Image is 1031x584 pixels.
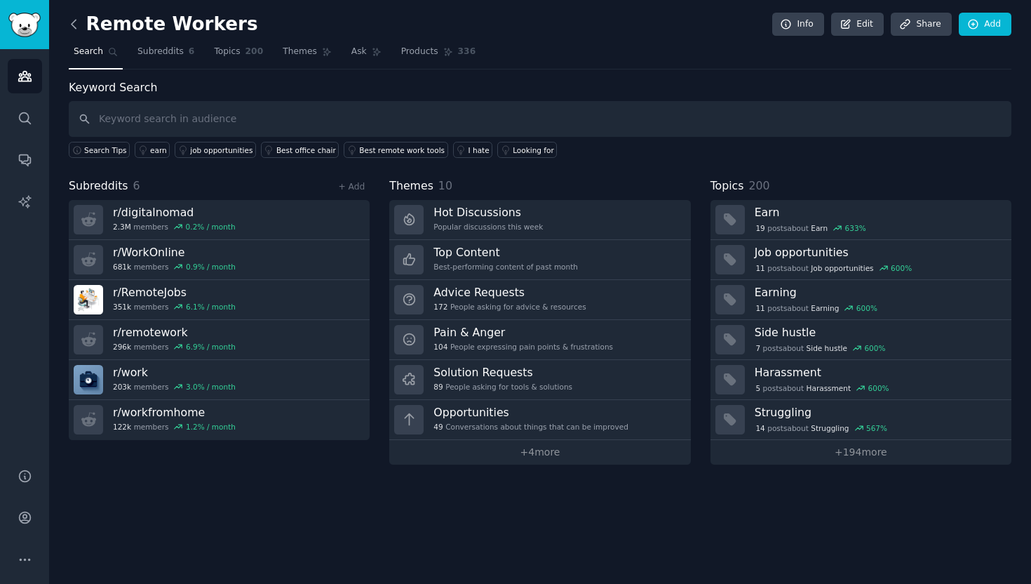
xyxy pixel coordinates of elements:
img: work [74,365,103,394]
div: Best remote work tools [359,145,445,155]
a: + Add [338,182,365,192]
span: 122k [113,422,131,432]
span: 5 [755,383,760,393]
span: Ask [351,46,367,58]
span: 681k [113,262,131,272]
a: Search [69,41,123,69]
a: Struggling14postsaboutStruggling567% [710,400,1011,440]
div: Best office chair [276,145,336,155]
h3: r/ work [113,365,236,380]
h3: r/ digitalnomad [113,205,236,220]
h3: r/ workfromhome [113,405,236,420]
span: 49 [433,422,443,432]
span: 2.3M [113,222,131,232]
span: Side hustle [807,343,847,353]
span: Struggling [811,423,849,433]
a: Pain & Anger104People expressing pain points & frustrations [389,320,690,360]
span: 296k [113,342,131,352]
div: job opportunities [190,145,252,155]
div: members [113,302,236,312]
div: post s about [755,222,868,234]
a: Side hustle7postsaboutSide hustle600% [710,320,1011,360]
img: RemoteJobs [74,285,103,314]
div: post s about [755,262,913,274]
a: r/remotework296kmembers6.9% / month [69,320,370,360]
div: 600 % [856,303,877,313]
span: Search Tips [84,145,127,155]
div: 0.9 % / month [186,262,236,272]
a: Share [891,13,951,36]
div: 6.1 % / month [186,302,236,312]
div: earn [150,145,167,155]
span: Themes [389,178,433,195]
div: post s about [755,342,887,354]
span: 172 [433,302,447,312]
a: Job opportunities11postsaboutJob opportunities600% [710,240,1011,280]
a: Earn19postsaboutEarn633% [710,200,1011,240]
span: 336 [458,46,476,58]
div: 567 % [866,423,887,433]
div: members [113,342,236,352]
a: r/RemoteJobs351kmembers6.1% / month [69,280,370,320]
span: Topics [214,46,240,58]
a: Add [959,13,1011,36]
a: Topics200 [209,41,268,69]
span: Themes [283,46,317,58]
a: Subreddits6 [133,41,199,69]
h3: r/ RemoteJobs [113,285,236,300]
a: r/workfromhome122kmembers1.2% / month [69,400,370,440]
div: 600 % [868,383,889,393]
a: Looking for [497,142,557,158]
div: People asking for advice & resources [433,302,586,312]
img: GummySearch logo [8,13,41,37]
label: Keyword Search [69,81,157,94]
a: I hate [453,142,493,158]
div: Best-performing content of past month [433,262,578,272]
div: members [113,422,236,432]
div: Popular discussions this week [433,222,543,232]
span: Harassment [807,383,851,393]
h3: Opportunities [433,405,628,420]
div: post s about [755,422,889,434]
a: Opportunities49Conversations about things that can be improved [389,400,690,440]
a: Earning11postsaboutEarning600% [710,280,1011,320]
a: +194more [710,440,1011,465]
h3: Solution Requests [433,365,572,380]
a: Ask [346,41,386,69]
span: 19 [755,223,764,233]
div: People asking for tools & solutions [433,382,572,392]
span: 203k [113,382,131,392]
span: Earning [811,303,839,313]
span: Earn [811,223,828,233]
a: Edit [831,13,884,36]
h3: Harassment [755,365,1002,380]
a: Harassment5postsaboutHarassment600% [710,360,1011,400]
div: 633 % [845,223,866,233]
div: post s about [755,302,879,314]
a: earn [135,142,170,158]
span: Topics [710,178,744,195]
div: 1.2 % / month [186,422,236,432]
a: Best office chair [261,142,339,158]
span: 14 [755,423,764,433]
div: 3.0 % / month [186,382,236,392]
h2: Remote Workers [69,13,258,36]
span: Job opportunities [811,263,873,273]
span: 104 [433,342,447,352]
a: Hot DiscussionsPopular discussions this week [389,200,690,240]
a: Best remote work tools [344,142,447,158]
a: Info [772,13,824,36]
div: 0.2 % / month [186,222,236,232]
h3: Hot Discussions [433,205,543,220]
a: r/digitalnomad2.3Mmembers0.2% / month [69,200,370,240]
div: 600 % [891,263,912,273]
span: Search [74,46,103,58]
div: members [113,262,236,272]
span: 200 [245,46,264,58]
span: 200 [748,179,769,192]
div: I hate [469,145,490,155]
h3: Advice Requests [433,285,586,300]
span: 89 [433,382,443,392]
h3: Side hustle [755,325,1002,340]
input: Keyword search in audience [69,101,1011,137]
